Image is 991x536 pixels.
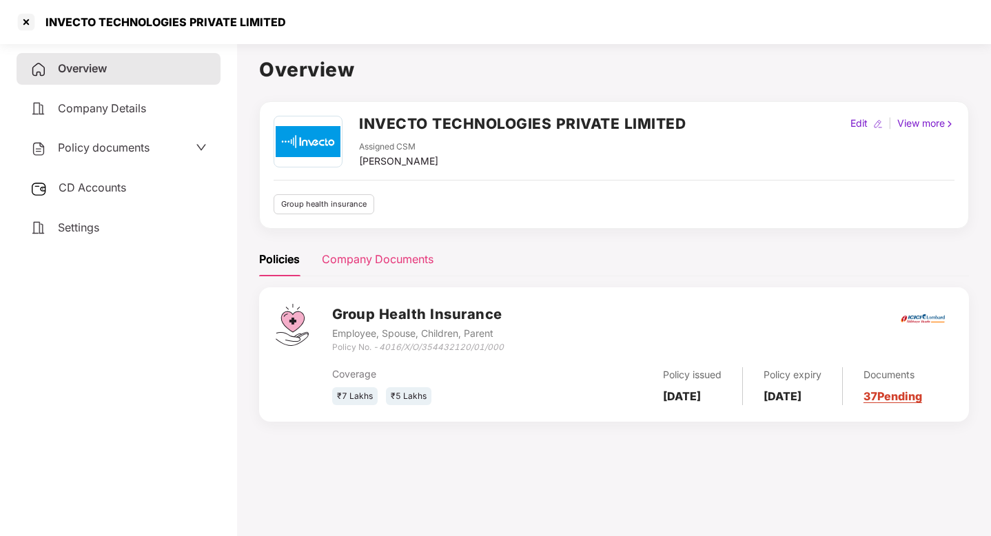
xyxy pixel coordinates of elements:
div: Coverage [332,367,539,382]
b: [DATE] [663,389,701,403]
a: 37 Pending [864,389,922,403]
div: Edit [848,116,870,131]
b: [DATE] [764,389,801,403]
i: 4016/X/O/354432120/01/000 [379,342,504,352]
span: CD Accounts [59,181,126,194]
h1: Overview [259,54,969,85]
img: editIcon [873,119,883,129]
span: Policy documents [58,141,150,154]
img: svg+xml;base64,PHN2ZyB4bWxucz0iaHR0cDovL3d3dy53My5vcmcvMjAwMC9zdmciIHdpZHRoPSIyNCIgaGVpZ2h0PSIyNC... [30,220,47,236]
span: Settings [58,220,99,234]
div: Policies [259,251,300,268]
img: rightIcon [945,119,954,129]
div: [PERSON_NAME] [359,154,438,169]
div: ₹5 Lakhs [386,387,431,406]
div: View more [895,116,957,131]
div: | [886,116,895,131]
img: svg+xml;base64,PHN2ZyB4bWxucz0iaHR0cDovL3d3dy53My5vcmcvMjAwMC9zdmciIHdpZHRoPSIyNCIgaGVpZ2h0PSIyNC... [30,101,47,117]
span: down [196,142,207,153]
img: icici.png [898,310,948,327]
img: svg+xml;base64,PHN2ZyB4bWxucz0iaHR0cDovL3d3dy53My5vcmcvMjAwMC9zdmciIHdpZHRoPSI0Ny43MTQiIGhlaWdodD... [276,304,309,346]
div: Policy issued [663,367,722,382]
div: ₹7 Lakhs [332,387,378,406]
div: Policy No. - [332,341,504,354]
div: Policy expiry [764,367,821,382]
img: svg+xml;base64,PHN2ZyB4bWxucz0iaHR0cDovL3d3dy53My5vcmcvMjAwMC9zdmciIHdpZHRoPSIyNCIgaGVpZ2h0PSIyNC... [30,141,47,157]
div: Employee, Spouse, Children, Parent [332,326,504,341]
img: invecto.png [276,116,340,167]
img: svg+xml;base64,PHN2ZyB4bWxucz0iaHR0cDovL3d3dy53My5vcmcvMjAwMC9zdmciIHdpZHRoPSIyNCIgaGVpZ2h0PSIyNC... [30,61,47,78]
h2: INVECTO TECHNOLOGIES PRIVATE LIMITED [359,112,686,135]
div: Documents [864,367,922,382]
span: Company Details [58,101,146,115]
div: Assigned CSM [359,141,438,154]
img: svg+xml;base64,PHN2ZyB3aWR0aD0iMjUiIGhlaWdodD0iMjQiIHZpZXdCb3g9IjAgMCAyNSAyNCIgZmlsbD0ibm9uZSIgeG... [30,181,48,197]
span: Overview [58,61,107,75]
div: INVECTO TECHNOLOGIES PRIVATE LIMITED [37,15,286,29]
h3: Group Health Insurance [332,304,504,325]
div: Group health insurance [274,194,374,214]
div: Company Documents [322,251,433,268]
